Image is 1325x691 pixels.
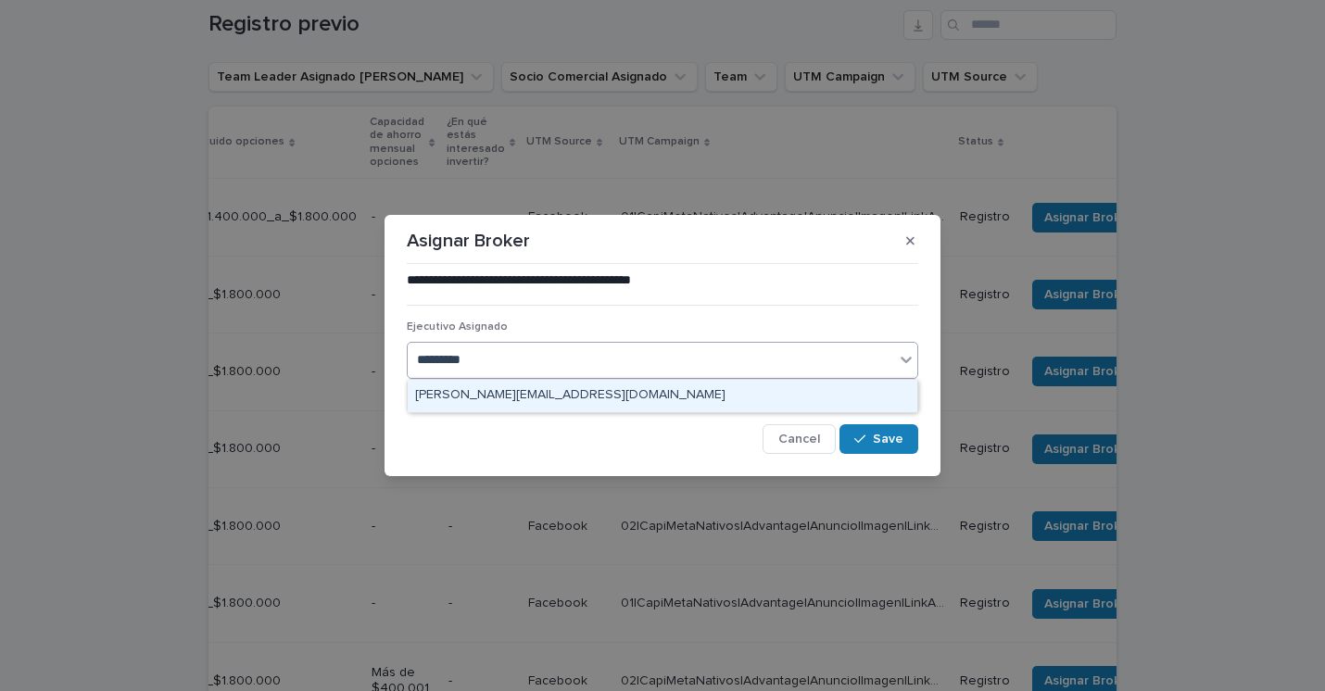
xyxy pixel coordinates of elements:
button: Save [839,424,918,454]
button: Cancel [763,424,836,454]
span: Ejecutivo Asignado [407,321,508,333]
span: Save [873,433,903,446]
div: rodrigo.ereyesm@gmail.com [408,380,917,412]
p: Asignar Broker [407,230,530,252]
span: Cancel [778,433,820,446]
